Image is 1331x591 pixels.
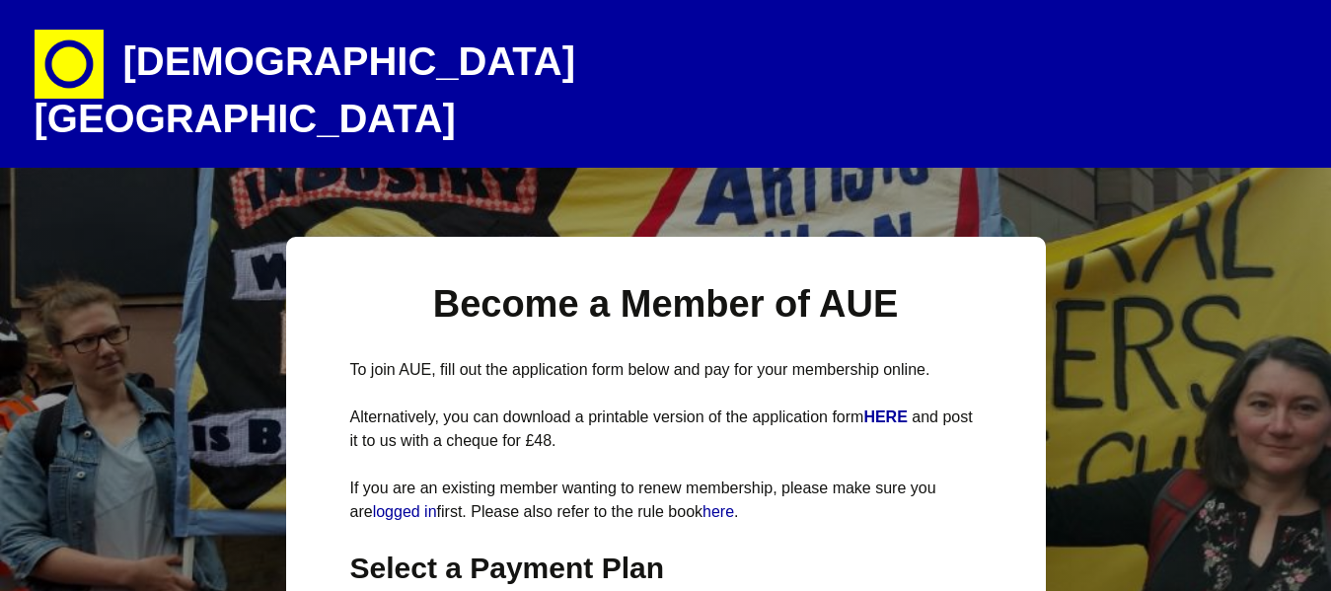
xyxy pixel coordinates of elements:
[702,503,734,520] a: here
[350,406,982,453] p: Alternatively, you can download a printable version of the application form and post it to us wit...
[373,503,437,520] a: logged in
[350,280,982,329] h1: Become a Member of AUE
[350,477,982,524] p: If you are an existing member wanting to renew membership, please make sure you are first. Please...
[863,408,907,425] strong: HERE
[350,358,982,382] p: To join AUE, fill out the application form below and pay for your membership online.
[863,408,912,425] a: HERE
[350,552,665,584] span: Select a Payment Plan
[35,30,104,99] img: circle-e1448293145835.png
